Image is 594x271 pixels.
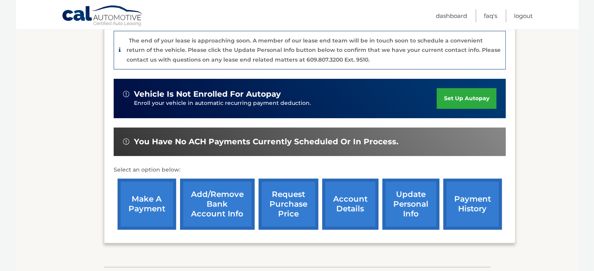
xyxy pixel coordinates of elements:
p: The end of your lease is approaching soon. A member of our lease end team will be in touch soon t... [127,37,501,63]
a: Add/Remove bank account info [180,179,255,230]
p: Enroll your vehicle in automatic recurring payment deduction. [134,99,437,108]
img: alert-white.svg [123,138,129,145]
a: request purchase price [259,179,318,230]
a: account details [322,179,378,230]
a: update personal info [382,179,439,230]
a: FAQ's [484,9,497,22]
span: vehicle is not enrolled for autopay [134,89,281,99]
span: You have no ACH payments currently scheduled or in process. [134,137,398,147]
a: Dashboard [436,9,467,22]
a: Cal Automotive [62,5,144,28]
a: payment history [443,179,502,230]
p: Select an option below: [114,165,506,175]
a: set up autopay [437,88,496,109]
a: make a payment [118,179,176,230]
a: Logout [514,9,533,22]
img: alert-white.svg [123,91,129,97]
